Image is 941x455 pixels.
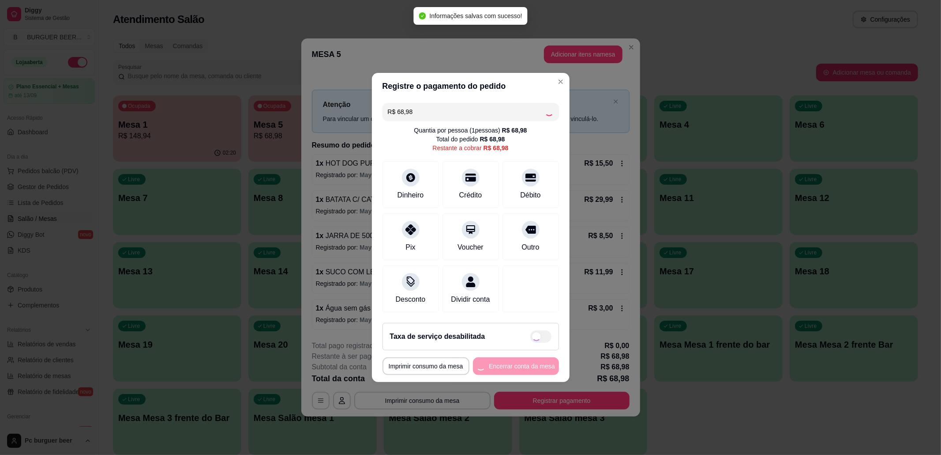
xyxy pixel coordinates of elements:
div: Pix [405,242,415,253]
div: R$ 68,98 [484,144,509,152]
div: Quantia por pessoa ( 1 pessoas) [414,126,527,135]
span: check-circle [419,12,426,19]
div: Crédito [459,190,482,201]
div: Loading [545,107,554,116]
button: Close [554,75,568,89]
div: Outro [521,242,539,253]
h2: Taxa de serviço desabilitada [390,331,485,342]
span: Informações salvas com sucesso! [429,12,522,19]
div: Total do pedido [436,135,505,144]
div: Dinheiro [397,190,424,201]
div: Débito [520,190,540,201]
div: Restante a cobrar [432,144,508,152]
div: Dividir conta [451,294,490,305]
div: R$ 68,98 [502,126,527,135]
input: Ex.: hambúrguer de cordeiro [388,103,545,121]
div: R$ 68,98 [480,135,505,144]
div: Voucher [457,242,484,253]
div: Desconto [396,294,426,305]
button: Imprimir consumo da mesa [382,357,469,375]
header: Registre o pagamento do pedido [372,73,570,99]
